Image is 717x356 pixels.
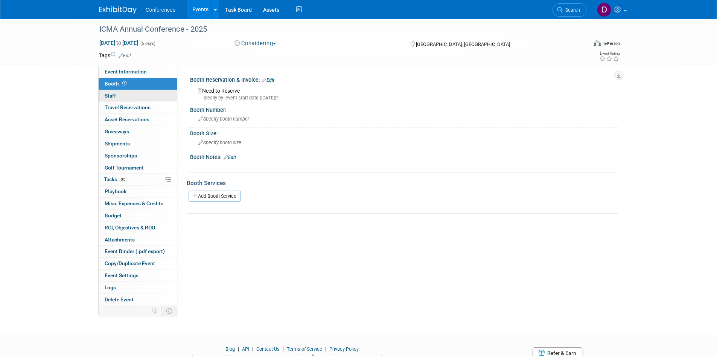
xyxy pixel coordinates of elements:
[189,191,241,202] a: Add Booth Service
[105,153,137,159] span: Sponsorships
[105,260,155,266] span: Copy/Duplicate Event
[119,53,131,58] a: Edit
[99,52,131,59] td: Tags
[187,179,618,187] div: Booth Services
[198,116,249,122] span: Specify booth number
[99,138,177,150] a: Shipments
[105,165,144,171] span: Golf Tournament
[190,74,618,84] div: Booth Reservation & Invoice:
[99,234,177,246] a: Attachments
[232,40,279,47] button: Considering
[99,270,177,281] a: Event Settings
[416,41,510,47] span: [GEOGRAPHIC_DATA], [GEOGRAPHIC_DATA]
[281,346,286,352] span: |
[105,69,147,75] span: Event Information
[105,200,163,206] span: Misc. Expenses & Credits
[190,128,618,137] div: Booth Size:
[105,296,134,303] span: Delete Event
[104,176,127,182] span: Tasks
[99,222,177,234] a: ROI, Objectives & ROO
[97,23,576,36] div: ICMA Annual Conference - 2025
[224,155,236,160] a: Edit
[105,141,130,147] span: Shipments
[329,346,359,352] a: Privacy Policy
[599,52,620,55] div: Event Rating
[99,198,177,209] a: Misc. Expenses & Credits
[105,248,165,254] span: Event Binder (.pdf export)
[99,102,177,113] a: Travel Reservations
[121,81,128,86] span: Booth not reserved yet
[105,284,116,290] span: Logs
[99,90,177,102] a: Staff
[99,6,137,14] img: ExhibitDay
[563,7,580,13] span: Search
[99,258,177,269] a: Copy/Duplicate Event
[105,272,139,278] span: Event Settings
[553,3,587,17] a: Search
[262,78,274,83] a: Edit
[105,93,116,99] span: Staff
[99,66,177,78] a: Event Information
[99,40,139,46] span: [DATE] [DATE]
[119,177,127,182] span: 0%
[256,346,280,352] a: Contact Us
[543,39,620,50] div: Event Format
[250,346,255,352] span: |
[99,78,177,90] a: Booth
[594,40,601,46] img: Format-Inperson.png
[287,346,322,352] a: Terms of Service
[597,3,611,17] img: Diane Arabia
[99,150,177,162] a: Sponsorships
[236,346,241,352] span: |
[105,81,128,87] span: Booth
[323,346,328,352] span: |
[105,128,129,134] span: Giveaways
[105,188,126,194] span: Playbook
[99,126,177,138] a: Giveaways
[190,104,618,114] div: Booth Number:
[105,104,151,110] span: Travel Reservations
[99,114,177,125] a: Asset Reservations
[99,186,177,197] a: Playbook
[198,140,241,145] span: Specify booth size
[105,237,135,243] span: Attachments
[602,41,620,46] div: In-Person
[198,95,613,101] div: Ideally by: event start date ([DATE])?
[99,174,177,185] a: Tasks0%
[105,212,122,218] span: Budget
[149,306,162,316] td: Personalize Event Tab Strip
[196,85,613,101] div: Need to Reserve
[140,41,155,46] span: (5 days)
[99,162,177,174] a: Golf Tournament
[115,40,122,46] span: to
[146,7,175,13] span: Conferences
[99,294,177,306] a: Delete Event
[105,116,149,122] span: Asset Reservations
[225,346,235,352] a: Blog
[99,246,177,257] a: Event Binder (.pdf export)
[105,225,155,231] span: ROI, Objectives & ROO
[242,346,249,352] a: API
[99,282,177,293] a: Logs
[190,151,618,161] div: Booth Notes:
[161,306,177,316] td: Toggle Event Tabs
[99,210,177,222] a: Budget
